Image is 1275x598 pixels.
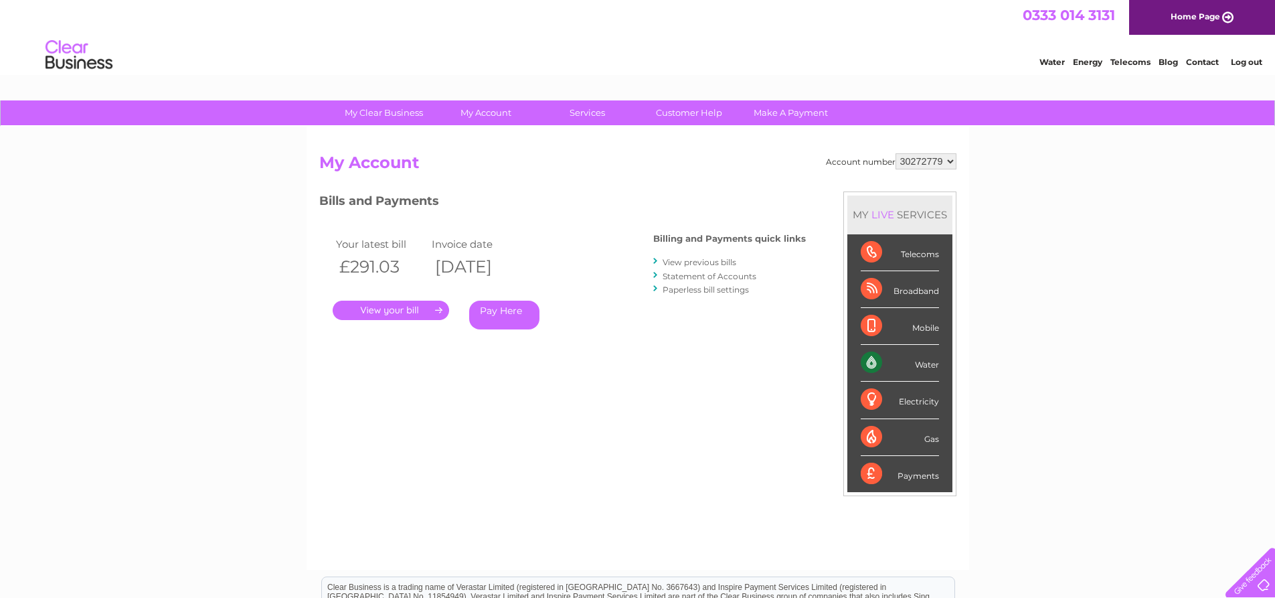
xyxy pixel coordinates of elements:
a: 0333 014 3131 [1023,7,1115,23]
a: Statement of Accounts [663,271,756,281]
div: Payments [861,456,939,492]
div: Account number [826,153,956,169]
a: Customer Help [634,100,744,125]
div: Gas [861,419,939,456]
a: . [333,301,449,320]
div: Clear Business is a trading name of Verastar Limited (registered in [GEOGRAPHIC_DATA] No. 3667643... [322,7,954,65]
a: Paperless bill settings [663,285,749,295]
a: View previous bills [663,257,736,267]
a: Contact [1186,57,1219,67]
a: Water [1039,57,1065,67]
div: MY SERVICES [847,196,952,234]
div: Broadband [861,271,939,308]
a: Make A Payment [736,100,846,125]
th: £291.03 [333,253,429,281]
h2: My Account [319,153,956,179]
div: LIVE [869,208,897,221]
a: Services [532,100,643,125]
div: Water [861,345,939,382]
td: Invoice date [428,235,525,253]
a: Telecoms [1110,57,1151,67]
div: Telecoms [861,234,939,271]
a: Log out [1231,57,1262,67]
h3: Bills and Payments [319,192,806,215]
td: Your latest bill [333,235,429,253]
h4: Billing and Payments quick links [653,234,806,244]
a: My Account [430,100,541,125]
a: Energy [1073,57,1102,67]
a: My Clear Business [329,100,439,125]
th: [DATE] [428,253,525,281]
div: Electricity [861,382,939,419]
a: Pay Here [469,301,539,329]
img: logo.png [45,35,113,76]
div: Mobile [861,308,939,345]
a: Blog [1159,57,1178,67]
